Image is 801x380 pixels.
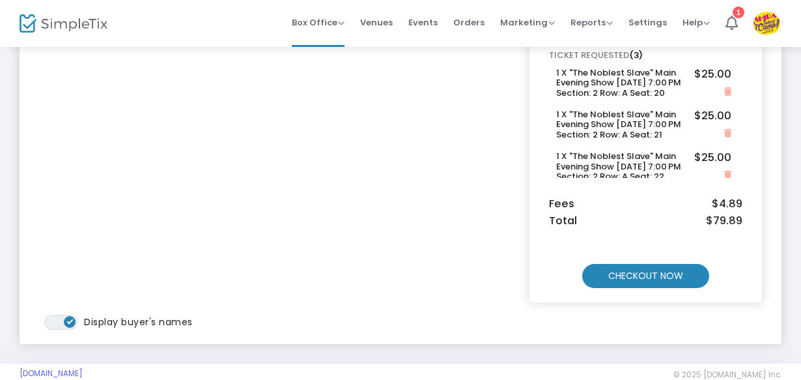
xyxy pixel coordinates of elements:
span: Orders [453,6,485,39]
span: Settings [628,6,667,39]
span: Venues [360,6,393,39]
span: $79.89 [706,214,742,227]
span: Reports [570,16,613,29]
h6: 1 X "The Noblest Slave" Main Evening Show [DATE] 7:00 PM Section: 2 Row: A Seat: 22 [556,151,685,182]
a: [DOMAIN_NAME] [20,368,83,379]
h6: 1 X "The Noblest Slave" Main Evening Show [DATE] 7:00 PM Section: 2 Row: A Seat: 21 [556,110,685,140]
span: Box Office [292,16,344,29]
span: Events [408,6,438,39]
h5: $25.00 [694,68,731,81]
button: Close [720,85,735,99]
h5: Total [549,214,742,227]
m-button: CHECKOUT NOW [582,264,709,288]
h6: 1 X "The Noblest Slave" Main Evening Show [DATE] 7:00 PM Section: 2 Row: A Seat: 20 [556,68,685,98]
div: 1 [733,7,744,18]
button: Close [720,168,735,183]
h5: $25.00 [694,151,731,164]
span: Help [682,16,710,29]
span: © 2025 [DOMAIN_NAME] Inc. [673,370,781,380]
h6: TICKET REQUESTED [549,50,742,61]
span: (3) [629,49,643,61]
h5: Fees [549,197,742,211]
button: Close [720,126,735,141]
span: Marketing [500,16,555,29]
span: $4.89 [712,197,742,211]
h5: $25.00 [694,110,731,123]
